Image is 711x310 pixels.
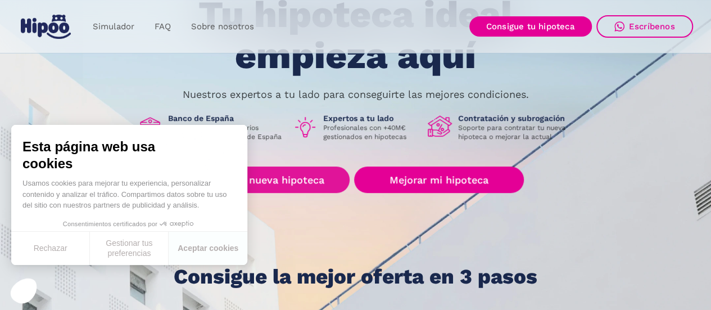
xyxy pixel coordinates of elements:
h1: Consigue la mejor oferta en 3 pasos [174,266,537,288]
a: Sobre nosotros [181,16,264,38]
a: home [19,10,74,43]
p: Soporte para contratar tu nueva hipoteca o mejorar la actual [458,123,574,141]
h1: Banco de España [168,113,284,123]
a: FAQ [144,16,181,38]
h1: Expertos a tu lado [323,113,419,123]
p: Intermediarios hipotecarios regulados por el Banco de España [168,123,284,141]
p: Nuestros expertos a tu lado para conseguirte las mejores condiciones. [183,90,529,99]
div: Escríbenos [629,21,675,32]
a: Buscar nueva hipoteca [187,167,350,193]
a: Consigue tu hipoteca [469,16,592,37]
h1: Contratación y subrogación [458,113,574,123]
a: Escríbenos [596,15,693,38]
a: Mejorar mi hipoteca [354,167,523,193]
a: Simulador [83,16,144,38]
p: Profesionales con +40M€ gestionados en hipotecas [323,123,419,141]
